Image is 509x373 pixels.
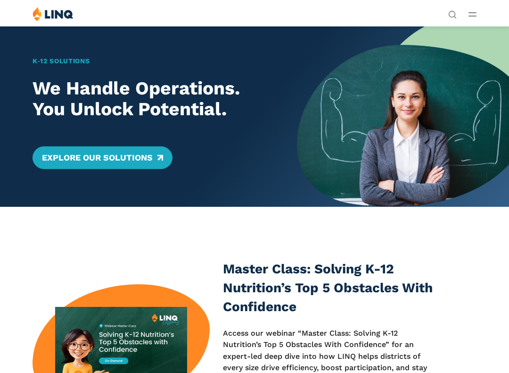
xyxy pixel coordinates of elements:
[448,9,457,18] button: Open Search Bar
[297,26,509,207] img: Home Banner
[223,260,438,316] h3: Master Class: Solving K-12 Nutrition’s Top 5 Obstacles With Confidence
[33,78,276,120] h2: We Handle Operations. You Unlock Potential.
[33,56,276,66] h1: K‑12 Solutions
[468,9,476,19] button: Open Main Menu
[33,146,172,169] a: Explore Our Solutions
[33,7,74,21] img: LINQ | K‑12 Software
[448,7,457,18] nav: Utility Navigation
